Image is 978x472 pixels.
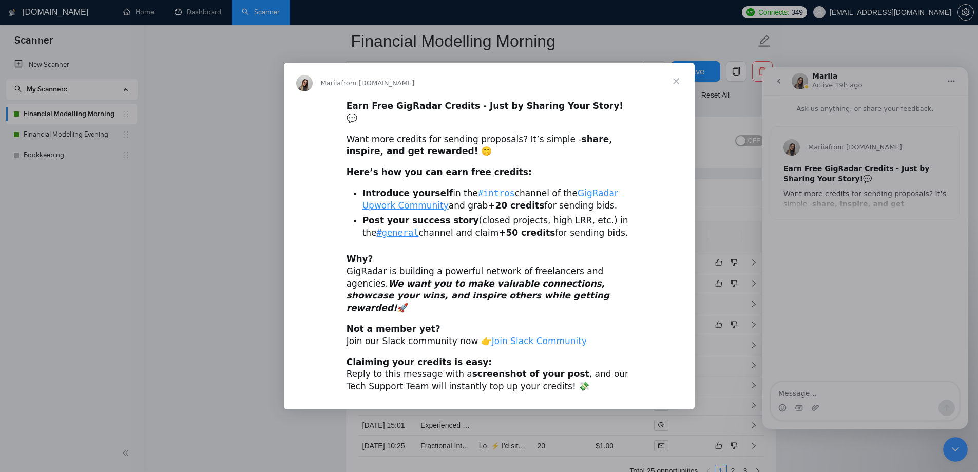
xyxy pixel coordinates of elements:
span: from [DOMAIN_NAME] [66,76,140,84]
b: Claiming your credits is easy: [347,357,492,367]
h1: Mariia [50,5,75,13]
span: Mariia [321,79,341,87]
b: +20 credits [488,200,544,211]
div: 💬 [347,100,632,125]
div: Want more credits for sending proposals? It’s simple - [347,134,632,158]
button: Gif picker [32,336,41,345]
b: Not a member yet? [347,324,440,334]
b: +50 credits [498,228,555,238]
div: Reply to this message with a , and our Tech Support Team will instantly top up your credits! 💸 [347,356,632,393]
b: Earn Free GigRadar Credits - Just by Sharing Your Story! [21,97,167,116]
img: Profile image for Mariia [21,72,37,88]
div: Mariia says… [8,59,197,165]
button: Send a message… [176,332,193,349]
b: Here’s how you can earn free credits: [347,167,532,177]
a: Join Slack Community [492,336,587,346]
a: #general [377,228,419,238]
b: screenshot of your post [472,369,589,379]
b: Introduce yourself [362,188,453,198]
b: Why? [347,254,373,264]
button: Upload attachment [49,336,57,345]
i: We want you to make valuable connections, showcase your wins, and inspire others while getting re... [347,278,609,313]
li: in the channel of the and grab for sending bids. [362,187,632,212]
a: GigRadar Upwork Community [362,188,618,211]
span: Close [658,63,695,100]
button: Home [179,4,199,24]
button: Emoji picker [16,336,24,345]
li: (closed projects, high LRR, etc.) in the channel and claim for sending bids. [362,215,632,239]
div: Join our Slack community now 👉 [347,323,632,348]
button: go back [7,4,26,24]
div: GigRadar is building a powerful network of freelancers and agencies. 🚀 [347,253,632,314]
span: from [DOMAIN_NAME] [341,79,414,87]
b: Earn Free GigRadar Credits - Just by Sharing Your Story! [347,101,623,111]
span: Mariia [46,76,66,84]
img: Profile image for Mariia [296,75,313,91]
p: Active 19h ago [50,13,100,23]
textarea: Message… [9,315,197,332]
a: #intros [478,188,515,198]
b: Post your success story [362,215,479,225]
img: Profile image for Mariia [29,6,46,22]
div: 💬 [21,97,184,117]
